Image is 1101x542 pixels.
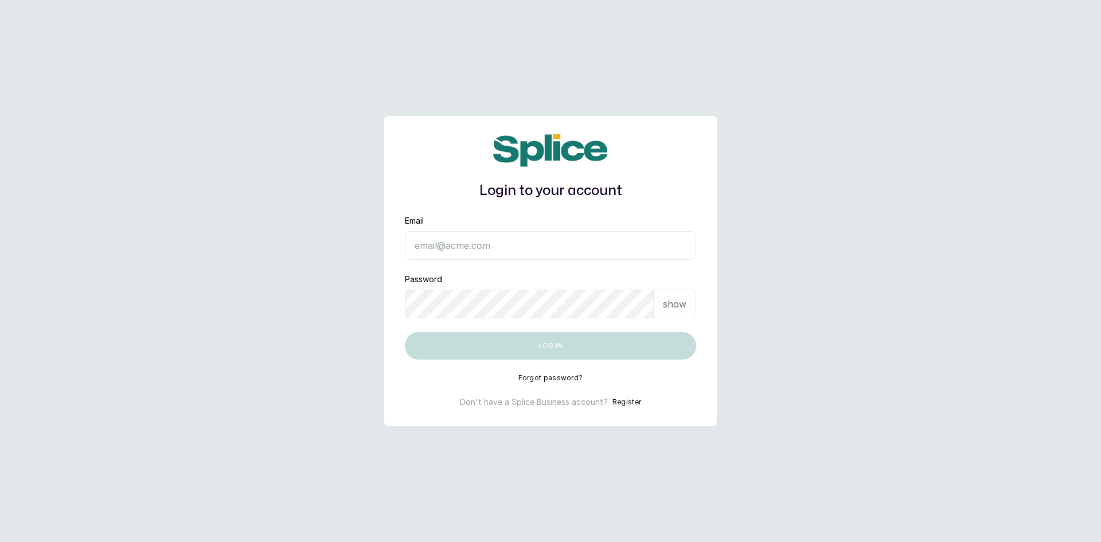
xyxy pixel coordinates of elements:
h1: Login to your account [405,181,696,201]
button: Register [612,396,641,408]
button: Forgot password? [518,373,583,383]
p: show [663,297,686,311]
p: Don't have a Splice Business account? [460,396,608,408]
label: Email [405,215,424,227]
input: email@acme.com [405,231,696,260]
button: Log in [405,332,696,360]
label: Password [405,274,442,285]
